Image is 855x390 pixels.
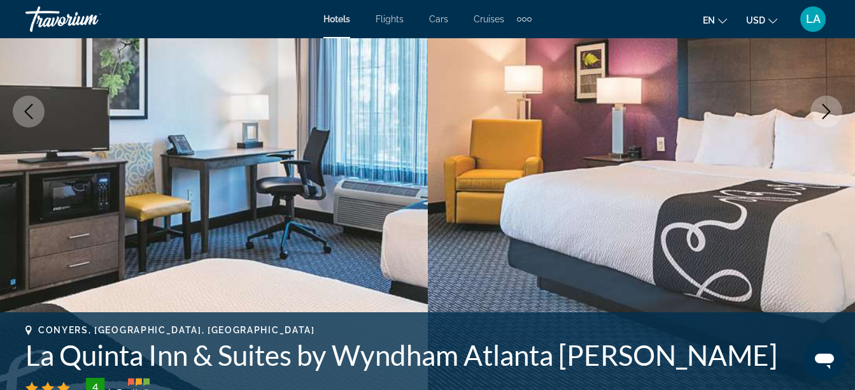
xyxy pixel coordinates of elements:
button: Next image [810,96,842,127]
h1: La Quinta Inn & Suites by Wyndham Atlanta [PERSON_NAME] [25,338,830,372]
button: Extra navigation items [517,9,532,29]
iframe: Button to launch messaging window [804,339,845,380]
button: User Menu [796,6,830,32]
button: Previous image [13,96,45,127]
a: Cars [429,14,448,24]
a: Cruises [474,14,504,24]
button: Change language [703,11,727,29]
span: en [703,15,715,25]
a: Hotels [323,14,350,24]
span: Conyers, [GEOGRAPHIC_DATA], [GEOGRAPHIC_DATA] [38,325,315,335]
a: Travorium [25,3,153,36]
a: Flights [376,14,404,24]
span: LA [806,13,821,25]
button: Change currency [746,11,777,29]
span: USD [746,15,765,25]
